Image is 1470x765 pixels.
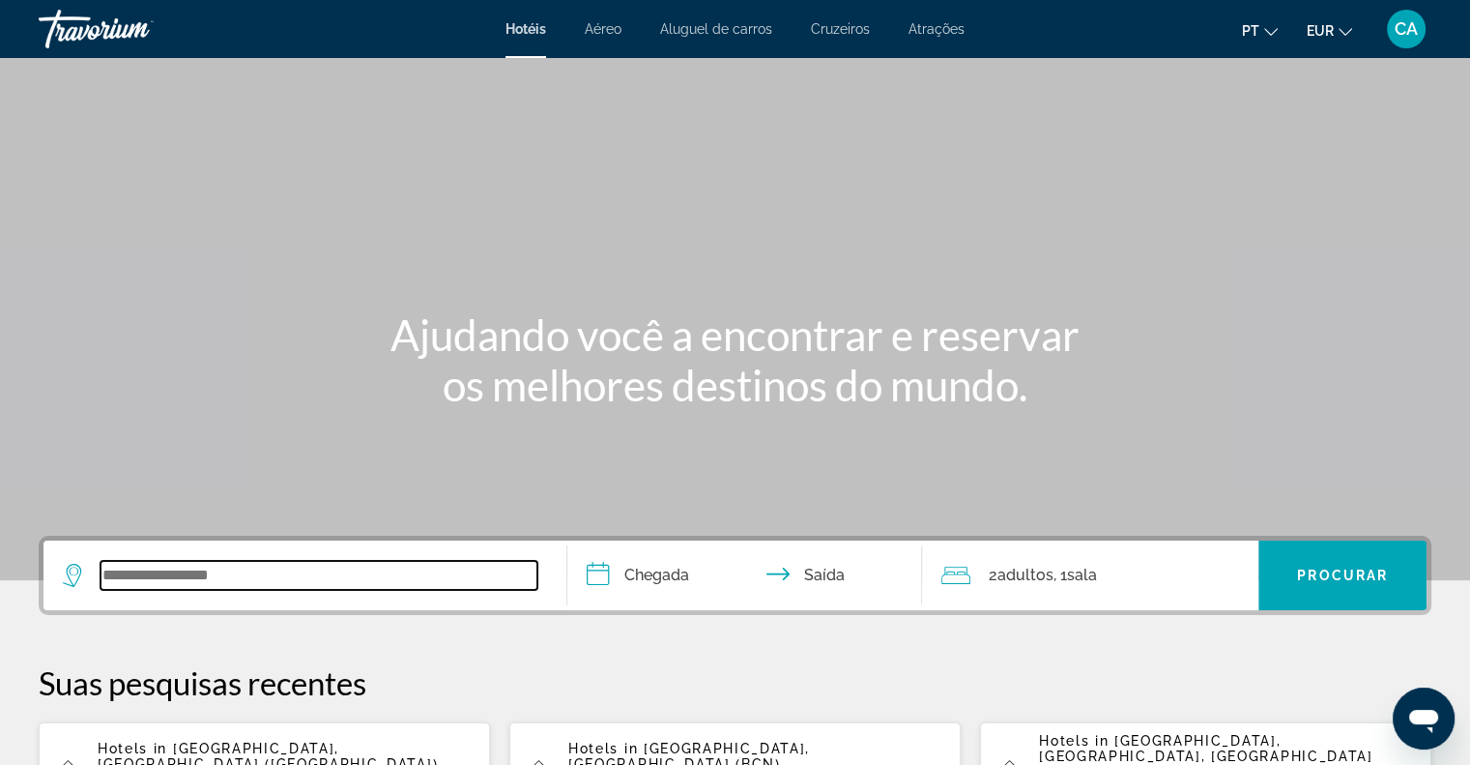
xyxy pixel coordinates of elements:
[811,21,870,37] a: Cruzeiros
[908,21,965,37] a: Atrações
[922,541,1258,610] button: Travelers: 2 adults, 0 children
[585,21,621,37] a: Aéreo
[43,541,1427,610] div: Search widget
[1393,688,1455,750] iframe: Botão para abrir a janela de mensagens
[98,741,167,756] span: Hotels in
[1039,733,1109,749] span: Hotels in
[1297,568,1388,583] span: Procurar
[567,541,923,610] button: Check in and out dates
[1307,16,1352,44] button: Change currency
[660,21,772,37] a: Aluguel de carros
[1066,566,1096,584] span: Sala
[988,562,1052,589] span: 2
[1052,562,1096,589] span: , 1
[505,21,546,37] a: Hotéis
[1307,23,1334,39] span: EUR
[39,4,232,54] a: Travorium
[373,309,1098,410] h1: Ajudando você a encontrar e reservar os melhores destinos do mundo.
[568,741,638,756] span: Hotels in
[39,663,1431,702] p: Suas pesquisas recentes
[1395,19,1418,39] span: CA
[1258,541,1427,610] button: Procurar
[1242,16,1278,44] button: Change language
[1381,9,1431,49] button: User Menu
[996,566,1052,584] span: Adultos
[1242,23,1259,39] span: pt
